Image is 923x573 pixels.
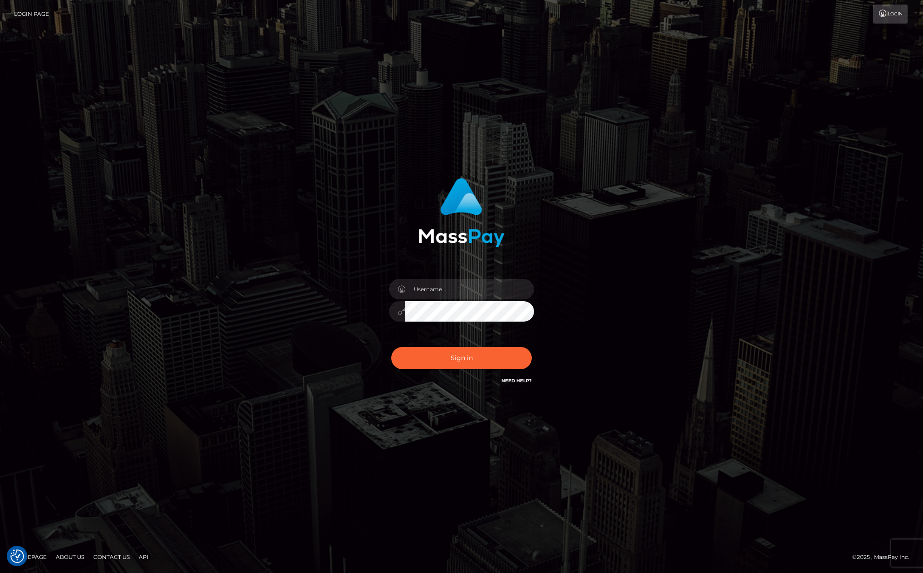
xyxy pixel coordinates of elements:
a: API [135,550,152,564]
a: Login [873,5,908,24]
a: Contact Us [90,550,133,564]
a: Homepage [10,550,50,564]
a: Need Help? [501,378,532,384]
a: Login Page [14,5,49,24]
button: Sign in [391,347,532,369]
button: Consent Preferences [10,549,24,563]
a: About Us [52,550,88,564]
img: MassPay Login [418,178,505,247]
div: © 2025 , MassPay Inc. [852,552,916,562]
input: Username... [405,279,534,299]
img: Revisit consent button [10,549,24,563]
